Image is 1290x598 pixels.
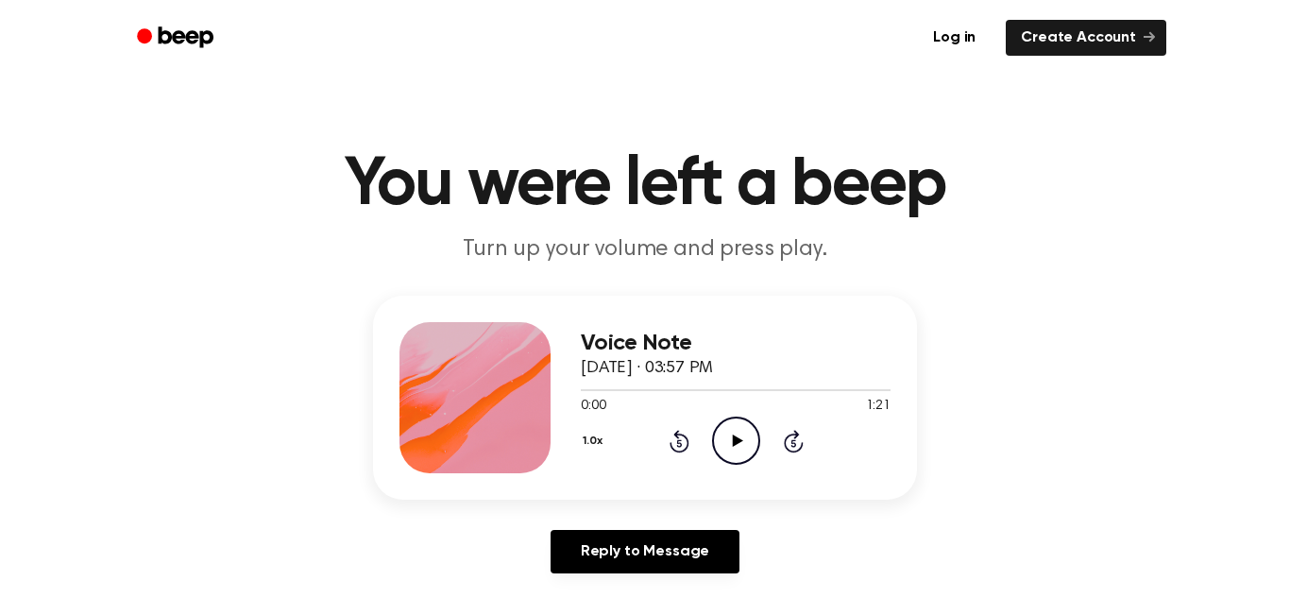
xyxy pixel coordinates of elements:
[866,397,891,417] span: 1:21
[124,20,230,57] a: Beep
[914,16,994,60] a: Log in
[551,530,739,573] a: Reply to Message
[581,331,891,356] h3: Voice Note
[161,151,1129,219] h1: You were left a beep
[1006,20,1166,56] a: Create Account
[581,397,605,417] span: 0:00
[581,425,609,457] button: 1.0x
[581,360,713,377] span: [DATE] · 03:57 PM
[282,234,1008,265] p: Turn up your volume and press play.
